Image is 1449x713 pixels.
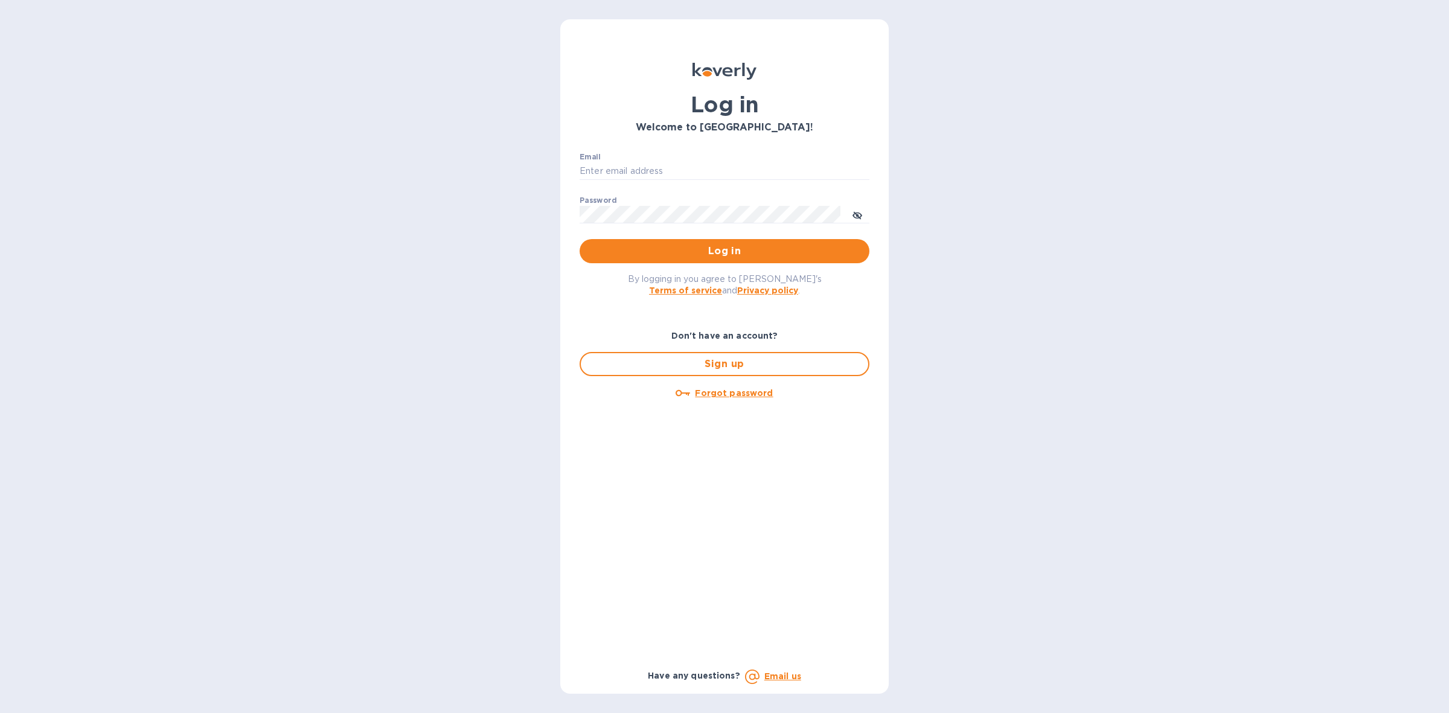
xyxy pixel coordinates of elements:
[737,286,798,295] a: Privacy policy
[693,63,756,80] img: Koverly
[648,671,740,680] b: Have any questions?
[671,331,778,341] b: Don't have an account?
[695,388,773,398] u: Forgot password
[580,92,869,117] h1: Log in
[580,122,869,133] h3: Welcome to [GEOGRAPHIC_DATA]!
[649,286,722,295] a: Terms of service
[590,357,859,371] span: Sign up
[589,244,860,258] span: Log in
[580,197,616,204] label: Password
[580,352,869,376] button: Sign up
[845,202,869,226] button: toggle password visibility
[580,153,601,161] label: Email
[580,162,869,181] input: Enter email address
[764,671,801,681] a: Email us
[580,239,869,263] button: Log in
[628,274,822,295] span: By logging in you agree to [PERSON_NAME]'s and .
